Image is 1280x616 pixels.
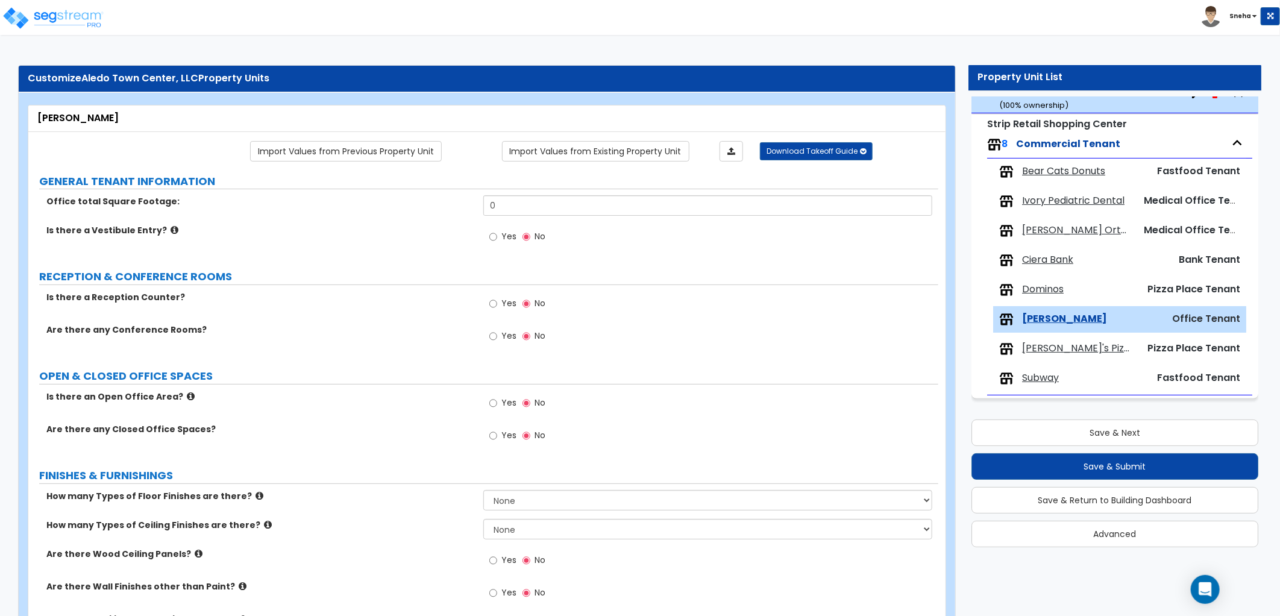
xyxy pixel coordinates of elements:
input: Yes [489,397,497,410]
button: Save & Next [971,420,1258,446]
span: Ivory Pediatric Dental [1022,194,1125,208]
input: No [522,586,530,600]
span: Scott Mysers Orthodontics [1022,224,1132,237]
img: logo_pro_r.png [2,6,104,30]
input: No [522,429,530,442]
input: No [522,554,530,567]
span: No [535,230,545,242]
button: Advanced [971,521,1258,547]
label: OPEN & CLOSED OFFICE SPACES [39,368,938,384]
span: Yes [501,429,516,441]
span: Office Tenant [1172,312,1240,325]
a: Import the dynamic attribute values from existing properties. [502,141,689,162]
div: Open Intercom Messenger [1191,575,1220,604]
label: Are there Wood Ceiling Panels? [46,548,474,560]
span: Medical Office Tenant [1144,223,1253,237]
div: Customize Property Units [28,72,946,86]
span: Yes [501,330,516,342]
input: No [522,297,530,310]
img: tenants.png [999,342,1014,356]
input: Yes [489,429,497,442]
input: Yes [489,230,497,244]
img: tenants.png [999,165,1014,179]
span: Edward Jones [1022,312,1107,326]
input: Yes [489,297,497,310]
span: Fastfood Tenant [1157,371,1240,385]
label: Office total Square Footage: [46,195,474,207]
div: Property Unit List [977,71,1252,84]
img: tenants.png [999,253,1014,268]
span: No [535,554,545,566]
img: tenants.png [987,137,1002,152]
i: click for more info! [256,491,263,500]
label: Are there any Closed Office Spaces? [46,423,474,435]
span: Aledo Town Center, LLC [81,71,198,85]
span: Dominos [1022,283,1064,297]
a: Import the dynamic attributes value through Excel sheet [720,141,743,162]
i: click for more info! [264,520,272,529]
label: FINISHES & FURNISHINGS [39,468,938,483]
span: Bear Cats Donuts [1022,165,1105,178]
input: No [522,230,530,244]
span: Subway [1022,371,1059,385]
input: Yes [489,330,497,343]
label: Are there any Conference Rooms? [46,324,474,336]
label: Are there Wall Finishes other than Paint? [46,580,474,592]
a: Import the dynamic attribute values from previous properties. [250,141,442,162]
span: Commercial Tenant [1016,137,1120,151]
span: Download Takeoff Guide [767,146,858,156]
span: No [535,429,545,441]
span: No [535,586,545,599]
span: 8 [1002,137,1008,151]
small: ( 100 % ownership) [999,99,1068,111]
button: Save & Submit [971,453,1258,480]
label: Is there an Open Office Area? [46,391,474,403]
img: tenants.png [999,312,1014,327]
img: tenants.png [999,224,1014,238]
label: RECEPTION & CONFERENCE ROOMS [39,269,938,284]
span: Medical Office Tenant [1144,193,1253,207]
span: Yes [501,397,516,409]
i: click for more info! [195,549,202,558]
span: No [535,330,545,342]
i: click for more info! [187,392,195,401]
div: [PERSON_NAME] [37,112,936,125]
button: Save & Return to Building Dashboard [971,487,1258,514]
span: Yes [501,230,516,242]
img: avatar.png [1200,6,1222,27]
label: Is there a Reception Counter? [46,291,474,303]
input: Yes [489,586,497,600]
span: Ciera Bank [1022,253,1073,267]
span: Yes [501,297,516,309]
label: Is there a Vestibule Entry? [46,224,474,236]
b: Sneha [1229,11,1251,20]
span: Pizza Place Tenant [1147,341,1240,355]
button: Download Takeoff Guide [760,142,873,160]
img: tenants.png [999,283,1014,297]
img: tenants.png [999,194,1014,209]
input: Yes [489,554,497,567]
span: Joe's Pizza and Pasta [1022,342,1132,356]
label: How many Types of Floor Finishes are there? [46,490,474,502]
small: Strip Retail Shopping Center [987,117,1127,131]
input: No [522,330,530,343]
span: Yes [501,586,516,599]
span: No [535,297,545,309]
span: Bank Tenant [1179,253,1240,266]
input: No [522,397,530,410]
span: Yes [501,554,516,566]
label: How many Types of Ceiling Finishes are there? [46,519,474,531]
span: Pizza Place Tenant [1147,282,1240,296]
i: click for more info! [171,225,178,234]
i: click for more info! [239,582,246,591]
img: tenants.png [999,371,1014,386]
label: GENERAL TENANT INFORMATION [39,174,938,189]
span: Fastfood Tenant [1157,164,1240,178]
span: No [535,397,545,409]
